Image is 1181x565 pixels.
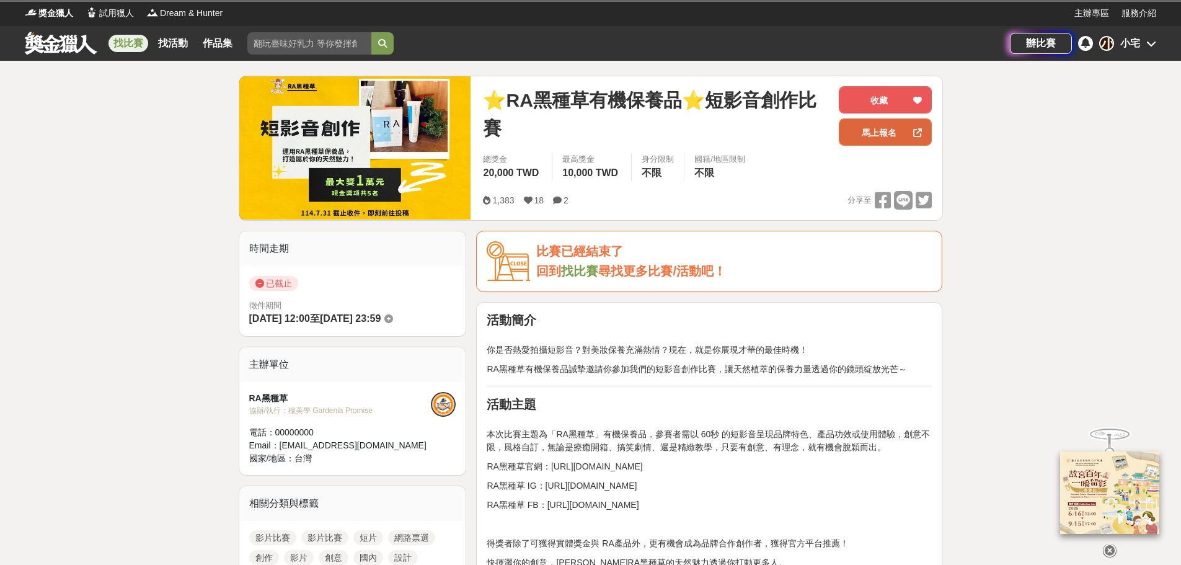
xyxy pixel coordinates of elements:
[153,35,193,52] a: 找活動
[249,301,281,310] span: 徵件期間
[1060,452,1159,534] img: 968ab78a-c8e5-4181-8f9d-94c24feca916.png
[534,195,544,205] span: 18
[1120,36,1140,51] div: 小宅
[487,537,932,550] p: 得獎者除了可獲得實體獎金與 RA產品外，更有機會成為品牌合作創作者，獲得官方平台推薦！
[847,191,872,210] span: 分享至
[561,264,598,278] a: 找比賽
[25,7,73,20] a: Logo獎金獵人
[25,6,37,19] img: Logo
[249,392,431,405] div: RA黑種草
[86,6,98,19] img: Logo
[247,32,371,55] input: 翻玩臺味好乳力 等你發揮創意！
[487,415,932,454] p: 本次比賽主題為「RA黑種草」有機保養品，參賽者需以 60秒 的短影音呈現品牌特色、產品功效或使用體驗，創意不限，風格自訂，無論是療癒開箱、搞笑劇情、還是精緻教學，只要有創意、有理念，就有機會脫穎而出。
[388,550,418,565] a: 設計
[353,530,383,545] a: 短片
[1010,33,1072,54] a: 辦比賽
[249,453,295,463] span: 國家/地區：
[301,530,348,545] a: 影片比賽
[388,530,435,545] a: 網路票選
[249,313,310,324] span: [DATE] 12:00
[536,241,932,262] div: 比賽已經結束了
[562,153,621,166] span: 最高獎金
[353,550,383,565] a: 國內
[694,153,745,166] div: 國籍/地區限制
[642,167,661,178] span: 不限
[310,313,320,324] span: 至
[839,86,932,113] button: 收藏
[284,550,314,565] a: 影片
[239,347,466,382] div: 主辦單位
[537,481,637,491] span: ：[URL][DOMAIN_NAME]
[38,7,73,20] span: 獎金獵人
[487,398,536,411] strong: 活動主題
[239,76,471,220] img: Cover Image
[483,153,542,166] span: 總獎金
[249,550,279,565] a: 創作
[249,439,431,452] div: Email： [EMAIL_ADDRESS][DOMAIN_NAME]
[487,460,932,473] p: RA黑種草
[1121,7,1156,20] a: 服務介紹
[562,167,618,178] span: 10,000 TWD
[239,231,466,266] div: 時間走期
[198,35,237,52] a: 作品集
[487,499,932,512] p: RA黑種草 FB
[564,195,568,205] span: 2
[483,167,539,178] span: 20,000 TWD
[483,86,829,142] span: ⭐️RA黑種草有機保養品⭐️短影音創作比賽
[249,426,431,439] div: 電話： 00000000
[694,167,714,178] span: 不限
[536,264,561,278] span: 回到
[839,118,932,146] a: 馬上報名
[487,313,536,327] strong: 活動簡介
[294,453,312,463] span: 台灣
[146,6,159,19] img: Logo
[525,461,643,471] span: 官網：[URL][DOMAIN_NAME]
[319,550,348,565] a: 創意
[160,7,223,20] span: Dream & Hunter
[249,276,298,291] span: 已截止
[1074,7,1109,20] a: 主辦專區
[487,479,932,492] p: RA黑種草 IG
[108,35,148,52] a: 找比賽
[492,195,514,205] span: 1,383
[642,153,674,166] div: 身分限制
[249,530,296,545] a: 影片比賽
[249,405,431,416] div: 協辦/執行： 槴美學 Gardenia Promise
[539,500,639,510] span: ：[URL][DOMAIN_NAME]
[320,313,381,324] span: [DATE] 23:59
[598,264,726,278] span: 尋找更多比賽/活動吧！
[239,486,466,521] div: 相關分類與標籤
[487,241,530,282] img: Icon
[487,331,932,357] p: 你是否熱愛拍攝短影音？對美妝保養充滿熱情？現在，就是你展現才華的最佳時機！
[99,7,134,20] span: 試用獵人
[86,7,134,20] a: Logo試用獵人
[487,363,932,376] p: RA黑種草有機保養品誠摯邀請你參加我們的短影音創作比賽，讓天然植萃的保養力量透過你的鏡頭綻放光芒～
[1099,36,1114,51] div: 小
[146,7,223,20] a: LogoDream & Hunter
